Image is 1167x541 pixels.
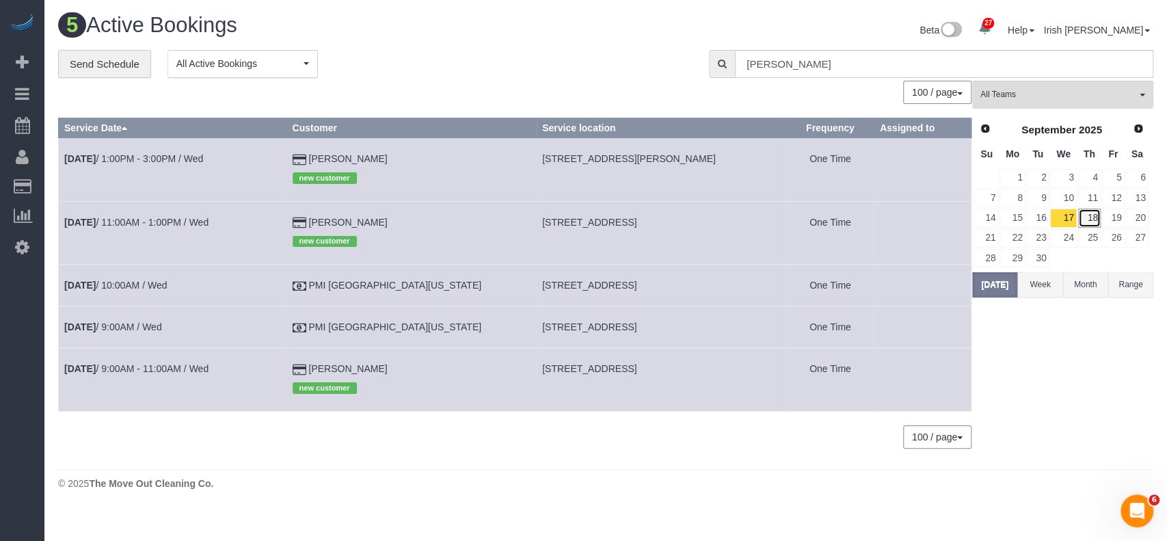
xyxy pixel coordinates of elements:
[59,348,287,411] td: Schedule date
[537,265,787,306] td: Service location
[1027,189,1049,207] a: 9
[1006,148,1019,159] span: Monday
[537,348,787,411] td: Service location
[59,201,287,264] td: Schedule date
[904,81,971,104] nav: Pagination navigation
[308,321,481,332] a: PMI [GEOGRAPHIC_DATA][US_STATE]
[980,89,1136,101] span: All Teams
[1000,189,1025,207] a: 8
[59,118,287,138] th: Service Date
[1102,169,1125,187] a: 5
[286,118,537,138] th: Customer
[59,138,287,201] td: Schedule date
[89,478,213,489] strong: The Move Out Cleaning Co.
[1121,494,1153,527] iframe: Intercom live chat
[1050,229,1076,248] a: 24
[972,81,1153,102] ol: All Teams
[874,306,971,348] td: Assigned to
[939,22,962,40] img: New interface
[286,138,537,201] td: Customer
[1027,169,1049,187] a: 2
[64,280,167,291] a: [DATE]/ 10:00AM / Wed
[64,217,209,228] a: [DATE]/ 11:00AM - 1:00PM / Wed
[59,265,287,306] td: Schedule date
[1126,189,1149,207] a: 13
[1129,120,1148,139] a: Next
[293,282,306,291] i: Check Payment
[1126,229,1149,248] a: 27
[293,365,306,375] i: Credit Card Payment
[308,280,481,291] a: PMI [GEOGRAPHIC_DATA][US_STATE]
[64,363,96,374] b: [DATE]
[64,321,162,332] a: [DATE]/ 9:00AM / Wed
[982,18,994,29] span: 27
[64,321,96,332] b: [DATE]
[1000,229,1025,248] a: 22
[975,189,998,207] a: 7
[1149,494,1159,505] span: 6
[537,118,787,138] th: Service location
[975,249,998,267] a: 28
[1102,189,1125,207] a: 12
[1027,209,1049,227] a: 16
[971,14,998,44] a: 27
[1108,148,1118,159] span: Friday
[293,155,306,165] i: Credit Card Payment
[1000,169,1025,187] a: 1
[286,306,537,348] td: Customer
[874,201,971,264] td: Assigned to
[64,217,96,228] b: [DATE]
[176,57,300,70] span: All Active Bookings
[64,153,96,164] b: [DATE]
[64,280,96,291] b: [DATE]
[904,425,971,449] nav: Pagination navigation
[975,229,998,248] a: 21
[1078,169,1101,187] a: 4
[1084,148,1095,159] span: Thursday
[293,236,357,247] span: new customer
[58,477,1153,490] div: © 2025
[308,153,387,164] a: [PERSON_NAME]
[903,425,971,449] button: 100 / page
[786,306,874,348] td: Frequency
[537,306,787,348] td: Service location
[786,138,874,201] td: Frequency
[1108,272,1153,298] button: Range
[1000,249,1025,267] a: 29
[1000,209,1025,227] a: 15
[1050,169,1076,187] a: 3
[1017,272,1062,298] button: Week
[167,50,318,78] button: All Active Bookings
[58,50,151,79] a: Send Schedule
[786,348,874,411] td: Frequency
[58,12,86,38] span: 5
[1032,148,1043,159] span: Tuesday
[1050,209,1076,227] a: 17
[64,153,203,164] a: [DATE]/ 1:00PM - 3:00PM / Wed
[874,265,971,306] td: Assigned to
[874,118,971,138] th: Assigned to
[542,363,636,374] span: [STREET_ADDRESS]
[293,324,306,333] i: Check Payment
[59,306,287,348] td: Schedule date
[308,363,387,374] a: [PERSON_NAME]
[920,25,962,36] a: Beta
[874,138,971,201] td: Assigned to
[293,382,357,393] span: new customer
[786,201,874,264] td: Frequency
[542,217,636,228] span: [STREET_ADDRESS]
[1126,169,1149,187] a: 6
[8,14,36,33] img: Automaid Logo
[975,209,998,227] a: 14
[972,81,1153,109] button: All Teams
[1027,229,1049,248] a: 23
[1078,209,1101,227] a: 18
[537,201,787,264] td: Service location
[537,138,787,201] td: Service location
[786,118,874,138] th: Frequency
[1078,189,1101,207] a: 11
[972,272,1017,298] button: [DATE]
[64,363,209,374] a: [DATE]/ 9:00AM - 11:00AM / Wed
[1050,189,1076,207] a: 10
